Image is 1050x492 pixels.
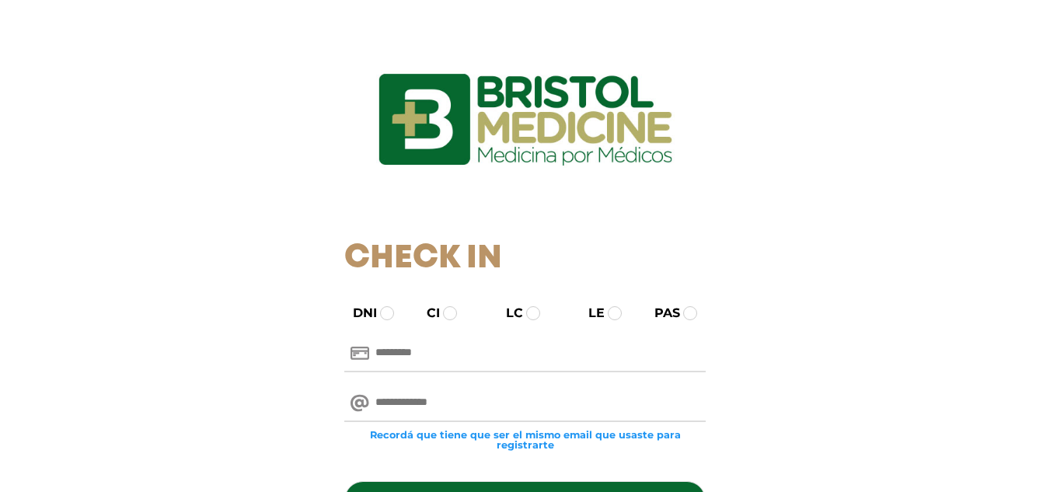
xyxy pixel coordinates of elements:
label: LE [574,304,605,323]
h1: Check In [344,239,706,278]
label: DNI [339,304,377,323]
label: CI [413,304,440,323]
small: Recordá que tiene que ser el mismo email que usaste para registrarte [344,430,706,450]
label: LC [492,304,523,323]
img: logo_ingresarbristol.jpg [316,19,735,221]
label: PAS [640,304,680,323]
